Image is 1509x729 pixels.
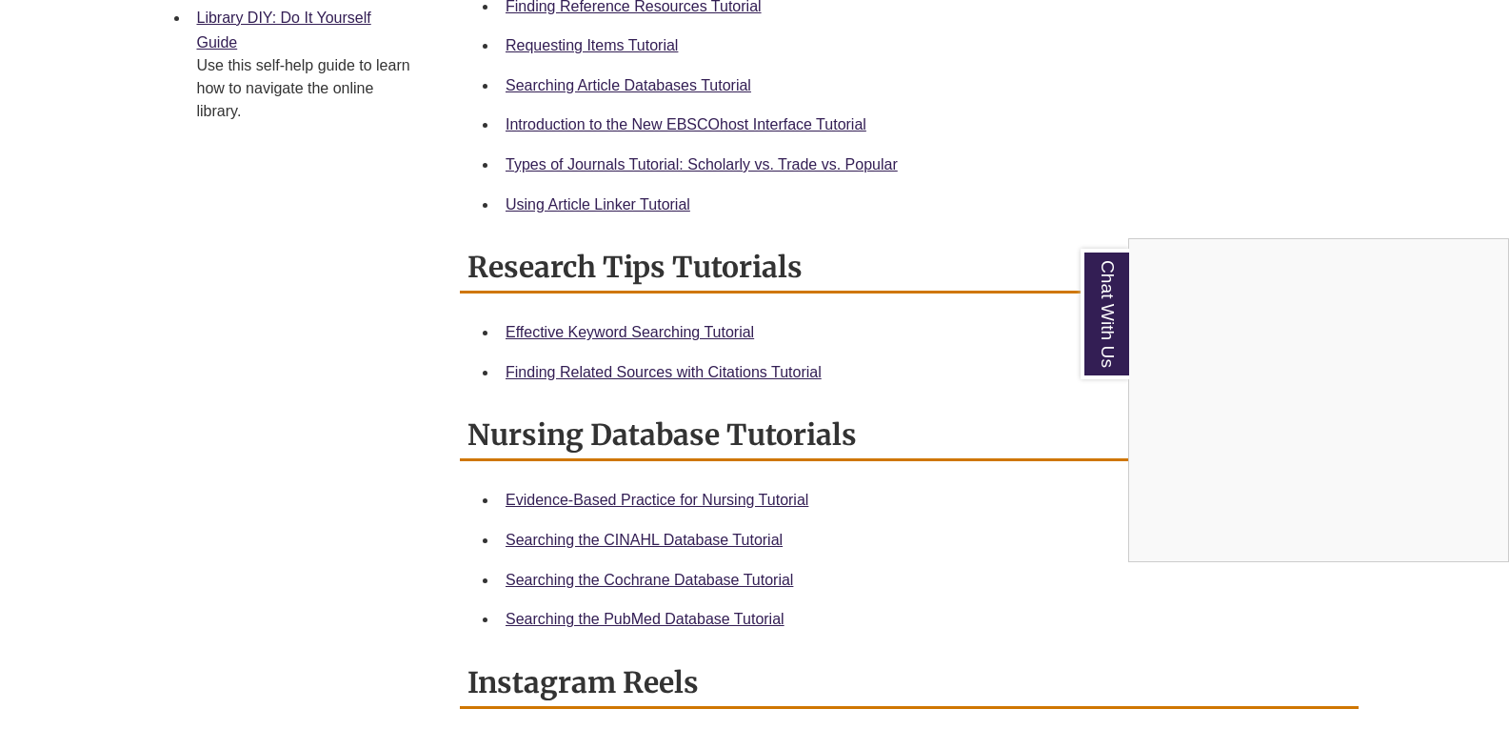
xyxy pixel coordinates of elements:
h2: Instagram Reels [460,658,1359,709]
div: Chat With Us [1128,238,1509,562]
a: Searching the CINAHL Database Tutorial [506,532,783,548]
a: Searching Article Databases Tutorial [506,77,751,93]
a: Finding Related Sources with Citations Tutorial [506,364,822,380]
a: Requesting Items Tutorial [506,37,678,53]
h2: Nursing Database Tutorials [460,411,1359,461]
a: Library DIY: Do It Yourself Guide [197,10,371,51]
a: Chat With Us [1081,249,1129,379]
a: Effective Keyword Searching Tutorial [506,324,754,340]
a: Types of Journals Tutorial: Scholarly vs. Trade vs. Popular [506,156,898,172]
a: Evidence-Based Practice for Nursing Tutorial [506,492,808,508]
h2: Research Tips Tutorials [460,243,1359,294]
a: Introduction to the New EBSCOhost Interface Tutorial [506,116,866,132]
iframe: Chat Widget [1129,239,1508,561]
div: Use this self-help guide to learn how to navigate the online library. [197,54,415,123]
a: Searching the PubMed Database Tutorial [506,611,784,627]
a: Searching the Cochrane Database Tutorial [506,572,793,588]
a: Using Article Linker Tutorial [506,196,690,213]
